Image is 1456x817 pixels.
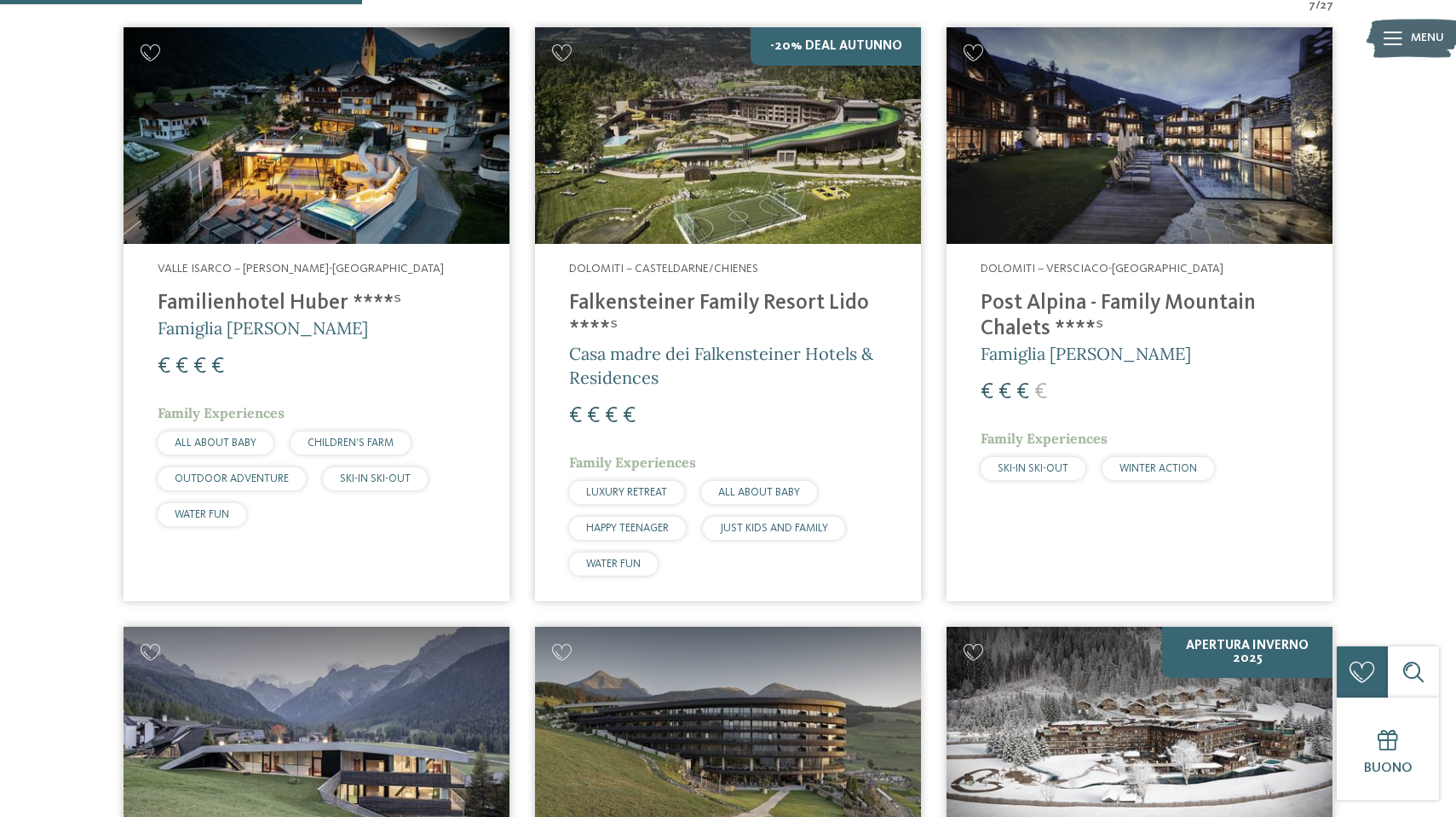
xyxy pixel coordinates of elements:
span: WATER FUN [586,559,641,570]
h4: Post Alpina - Family Mountain Chalets ****ˢ [981,291,1298,342]
span: WINTER ACTION [1119,463,1197,474]
span: ALL ABOUT BABY [718,487,800,498]
img: Cercate un hotel per famiglie? Qui troverete solo i migliori! [535,27,921,245]
img: Post Alpina - Family Mountain Chalets ****ˢ [947,27,1332,245]
span: WATER FUN [175,509,229,520]
a: Cercate un hotel per famiglie? Qui troverete solo i migliori! Dolomiti – Versciaco-[GEOGRAPHIC_DA... [947,27,1332,601]
span: Dolomiti – Versciaco-[GEOGRAPHIC_DATA] [981,263,1223,275]
span: € [176,356,188,378]
h4: Falkensteiner Family Resort Lido ****ˢ [569,291,887,342]
span: € [193,356,206,378]
span: Casa madre dei Falkensteiner Hotels & Residences [569,343,873,388]
span: € [569,405,582,427]
span: Family Experiences [981,430,1108,447]
img: Cercate un hotel per famiglie? Qui troverete solo i migliori! [124,27,509,245]
span: Family Experiences [158,404,285,421]
span: Family Experiences [569,454,696,471]
span: € [605,405,618,427]
span: ALL ABOUT BABY [175,437,256,449]
span: € [158,356,170,378]
h4: Familienhotel Huber ****ˢ [158,291,475,316]
span: CHILDREN’S FARM [308,437,394,449]
a: Cercate un hotel per famiglie? Qui troverete solo i migliori! Valle Isarco – [PERSON_NAME]-[GEOGR... [124,27,509,601]
span: Valle Isarco – [PERSON_NAME]-[GEOGRAPHIC_DATA] [158,263,444,275]
span: JUST KIDS AND FAMILY [720,523,828,534]
span: HAPPY TEENAGER [586,523,669,534]
span: € [1016,381,1029,403]
a: Cercate un hotel per famiglie? Qui troverete solo i migliori! -20% Deal Autunno Dolomiti – Castel... [535,27,921,601]
span: Famiglia [PERSON_NAME] [158,317,368,339]
span: LUXURY RETREAT [586,487,667,498]
span: OUTDOOR ADVENTURE [175,473,289,484]
span: € [998,381,1011,403]
span: € [981,381,993,403]
span: € [211,356,224,378]
span: € [1034,381,1047,403]
span: Famiglia [PERSON_NAME] [981,343,1191,364]
span: € [587,405,600,427]
span: Buono [1364,762,1413,775]
span: SKI-IN SKI-OUT [340,473,411,484]
span: Dolomiti – Casteldarne/Chienes [569,263,758,275]
a: Buono [1337,698,1439,800]
span: SKI-IN SKI-OUT [998,463,1068,474]
span: € [623,405,636,427]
